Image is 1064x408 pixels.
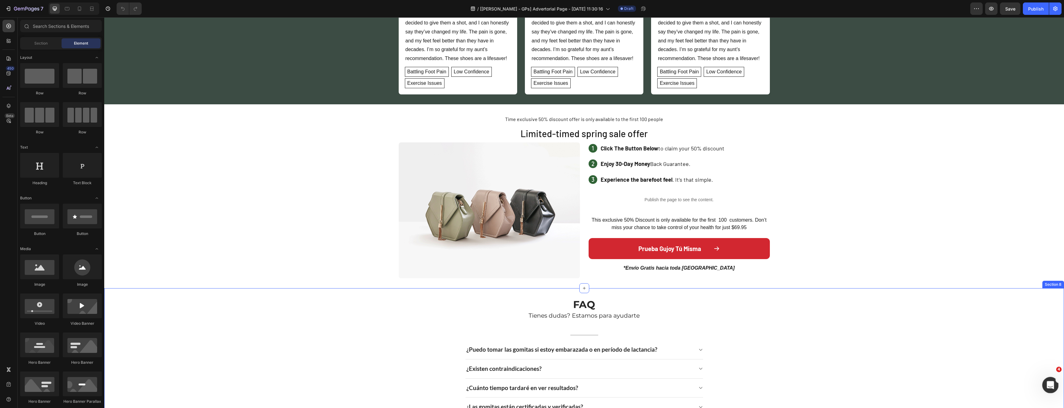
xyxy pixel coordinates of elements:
[429,51,468,58] p: Battling Foot Pain
[362,295,598,302] p: Tienes dudas? Estamos para ayudarte
[295,98,665,106] p: Time exclusive 50% discount offer is only available to the first 100 people
[20,90,59,96] div: Row
[20,231,59,237] div: Button
[485,199,665,214] p: This exclusive 50% Discount is only available for the first 100 customers. Don’t miss your chance...
[92,53,102,63] span: Toggle open
[496,126,620,136] p: to claim your 50% discount
[20,399,59,404] div: Hero Banner
[20,360,59,365] div: Hero Banner
[41,5,43,12] p: 7
[34,41,48,46] span: Section
[63,231,102,237] div: Button
[117,2,142,15] div: Undo/Redo
[20,246,31,252] span: Media
[63,180,102,186] div: Text Block
[496,157,620,167] p: . It’s that simple.
[5,113,15,118] div: Beta
[20,180,59,186] div: Heading
[1023,2,1049,15] button: Publish
[92,244,102,254] span: Toggle open
[20,195,32,201] span: Button
[20,129,59,135] div: Row
[484,221,666,242] button: <p>Prueba Gujoy Tú Misma</p>
[63,129,102,135] div: Row
[556,62,590,70] p: Exercise Issues
[624,6,633,11] span: Draft
[534,226,597,237] p: Prueba Gujoy Tú Misma
[1042,377,1059,393] iframe: Intercom live chat
[303,62,338,70] p: Exercise Issues
[496,143,546,150] strong: Enjoy 30-Day Money
[362,348,437,355] p: ¿Existen contraindicaciones?
[92,193,102,203] span: Toggle open
[74,41,88,46] span: Element
[429,62,464,70] p: Exercise Issues
[63,90,102,96] div: Row
[63,360,102,365] div: Hero Banner
[477,6,479,12] span: /
[484,179,666,186] p: Publish the page to see the content.
[362,328,553,336] p: ¿Puedo tomar las gomitas si estoy embarazada o en período de lactancia?
[480,6,603,12] span: [[PERSON_NAME] - GPs] Advertorial Page - [DATE] 11:30:16
[92,142,102,152] span: Toggle open
[295,108,665,124] p: Limited-timed spring sale offer
[361,281,599,294] h2: FAQ
[362,367,474,375] p: ¿Cuánto tiempo tardaré en ver resultados?
[20,20,102,32] input: Search Sections & Elements
[602,51,637,58] p: Low Confidence
[294,125,476,261] img: image_demo.jpg
[556,51,594,58] p: Battling Foot Pain
[303,51,342,58] p: Battling Foot Pain
[1056,367,1062,372] span: 4
[519,248,630,253] strong: *Envío Gratis hacia toda [GEOGRAPHIC_DATA]
[350,51,385,58] p: Low Confidence
[63,321,102,326] div: Video Banner
[1005,6,1015,11] span: Save
[2,2,46,15] button: 7
[496,159,568,166] strong: Experience the barefoot feel
[939,264,959,270] div: Section 8
[362,386,479,393] p: ¿Las gomitas están certificadas y verificadas?
[20,321,59,326] div: Video
[6,66,15,71] div: 450
[476,51,511,58] p: Low Confidence
[1000,2,1020,15] button: Save
[20,55,32,60] span: Layout
[496,141,620,151] p: Back Guarantee.
[63,282,102,287] div: Image
[496,128,554,134] strong: Click The Button Below
[63,399,102,404] div: Hero Banner Parallax
[1028,6,1044,12] div: Publish
[104,17,1064,408] iframe: Design area
[20,145,28,150] span: Text
[20,282,59,287] div: Image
